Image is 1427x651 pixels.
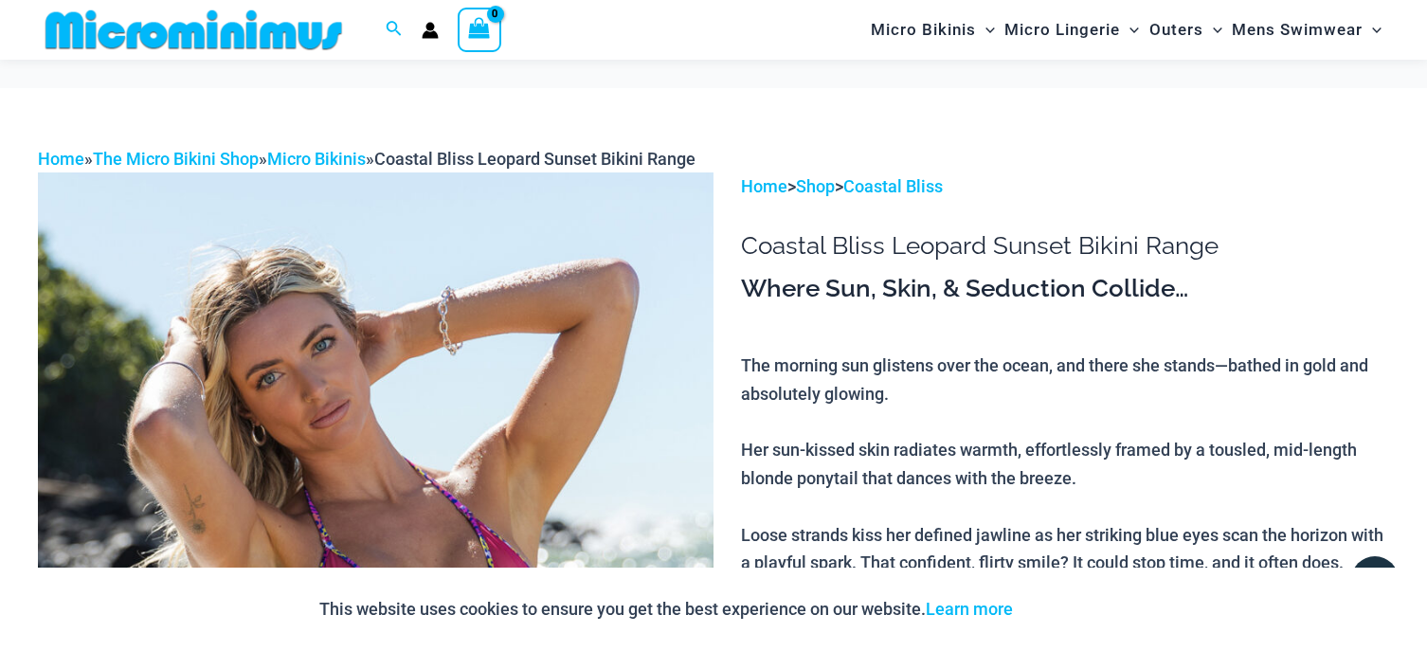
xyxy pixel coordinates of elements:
[976,6,995,54] span: Menu Toggle
[1203,6,1222,54] span: Menu Toggle
[796,176,835,196] a: Shop
[741,273,1389,305] h3: Where Sun, Skin, & Seduction Collide…
[741,176,787,196] a: Home
[422,22,439,39] a: Account icon link
[1149,6,1203,54] span: Outers
[93,149,259,169] a: The Micro Bikini Shop
[1227,6,1386,54] a: Mens SwimwearMenu ToggleMenu Toggle
[926,599,1013,619] a: Learn more
[38,149,695,169] span: » » »
[741,172,1389,201] p: > >
[1120,6,1139,54] span: Menu Toggle
[38,149,84,169] a: Home
[843,176,943,196] a: Coastal Bliss
[1000,6,1144,54] a: Micro LingerieMenu ToggleMenu Toggle
[1363,6,1382,54] span: Menu Toggle
[1232,6,1363,54] span: Mens Swimwear
[741,231,1389,261] h1: Coastal Bliss Leopard Sunset Bikini Range
[267,149,366,169] a: Micro Bikinis
[386,18,403,42] a: Search icon link
[1027,587,1108,632] button: Accept
[319,595,1013,624] p: This website uses cookies to ensure you get the best experience on our website.
[458,8,501,51] a: View Shopping Cart, empty
[866,6,1000,54] a: Micro BikinisMenu ToggleMenu Toggle
[871,6,976,54] span: Micro Bikinis
[38,9,350,51] img: MM SHOP LOGO FLAT
[1145,6,1227,54] a: OutersMenu ToggleMenu Toggle
[863,3,1389,57] nav: Site Navigation
[374,149,695,169] span: Coastal Bliss Leopard Sunset Bikini Range
[1004,6,1120,54] span: Micro Lingerie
